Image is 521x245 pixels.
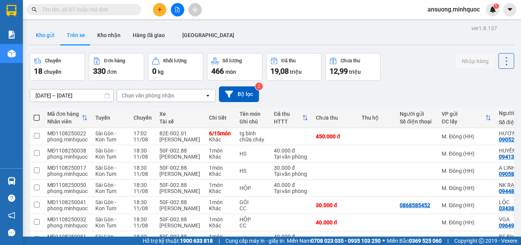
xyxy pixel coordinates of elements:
[290,69,302,75] span: triệu
[270,108,312,128] th: Toggle SortBy
[104,58,125,63] div: Đơn hàng
[95,148,116,160] span: Sài Gòn - Kon Tum
[47,216,88,222] div: MĐ1108250032
[400,111,434,117] div: Người gửi
[47,188,88,194] div: phong.minhquoc
[400,202,430,208] div: 0868585452
[107,69,117,75] span: đơn
[91,26,127,44] button: Kho nhận
[211,67,224,76] span: 466
[159,199,201,205] div: 50F-002.88
[442,133,491,140] div: M. Đông (HH)
[192,7,198,12] span: aim
[311,238,381,244] strong: 0708 023 035 - 0935 103 250
[43,108,92,128] th: Toggle SortBy
[316,202,354,208] div: 30.000 đ
[274,182,308,188] div: 40.000 đ
[240,237,266,243] div: HỘP
[240,151,266,157] div: HS
[47,130,88,136] div: MĐ1108250022
[456,54,495,68] button: Nhập hàng
[47,148,88,154] div: MĐ1108250038
[387,237,442,245] span: Miền Bắc
[158,69,164,75] span: kg
[32,7,37,12] span: search
[240,185,266,191] div: HỘP
[47,165,88,171] div: MĐ1108250017
[159,171,201,177] div: [PERSON_NAME]
[209,216,232,222] div: 1 món
[30,26,61,44] button: Kho gửi
[209,234,232,240] div: 1 món
[159,205,201,211] div: [PERSON_NAME]
[93,67,106,76] span: 330
[362,115,392,121] div: Thu hộ
[255,83,263,90] sup: 2
[442,219,491,226] div: M. Đông (HH)
[479,238,484,243] span: copyright
[133,234,152,240] div: 18:30
[209,115,232,121] div: Chi tiết
[153,3,166,16] button: plus
[47,205,88,211] div: phong.minhquoc
[274,188,308,194] div: Tại văn phòng
[47,171,88,177] div: phong.minhquoc
[503,3,516,16] button: caret-down
[8,212,15,219] span: notification
[157,7,162,12] span: plus
[494,3,499,9] sup: 1
[266,53,322,81] button: Đã thu19,08 triệu
[95,182,116,194] span: Sài Gòn - Kon Tum
[47,118,82,125] div: Nhân viên
[47,111,82,117] div: Mã đơn hàng
[341,58,360,63] div: Chưa thu
[127,26,171,44] button: Hàng đã giao
[30,89,113,102] input: Select a date range.
[188,3,202,16] button: aim
[240,168,266,174] div: HS
[274,118,302,125] div: HTTT
[209,148,232,154] div: 1 món
[133,199,152,205] div: 18:30
[240,199,266,205] div: GÓI
[209,222,232,229] div: Khác
[507,6,513,13] span: caret-down
[209,171,232,177] div: Khác
[274,154,308,160] div: Tại văn phòng
[133,148,152,154] div: 18:30
[209,199,232,205] div: 1 món
[8,177,16,185] img: warehouse-icon
[133,154,152,160] div: 11/08
[143,237,213,245] span: Hỗ trợ kỹ thuật:
[133,136,152,143] div: 11/08
[45,58,61,63] div: Chuyến
[6,5,16,16] img: logo-vxr
[316,115,354,121] div: Chưa thu
[44,69,61,75] span: chuyến
[489,6,496,13] img: icon-new-feature
[270,67,289,76] span: 19,08
[325,53,381,81] button: Chưa thu12,99 triệu
[274,111,302,117] div: Đã thu
[159,136,201,143] div: [PERSON_NAME]
[148,53,203,81] button: Khối lượng0kg
[159,222,201,229] div: [PERSON_NAME]
[400,118,434,125] div: Số điện thoại
[95,130,116,143] span: Sài Gòn - Kon Tum
[159,182,201,188] div: 50F-002.88
[383,239,385,242] span: ⚪️
[47,234,88,240] div: MĐ1108250051
[95,199,116,211] span: Sài Gòn - Kon Tum
[442,202,491,208] div: M. Đông (HH)
[30,53,85,81] button: Chuyến18chuyến
[225,237,285,245] span: Cung cấp máy in - giấy in:
[133,216,152,222] div: 18:30
[219,86,259,102] button: Bộ lọc
[281,58,296,63] div: Đã thu
[409,238,442,244] strong: 0369 525 060
[205,92,211,99] svg: open
[89,53,144,81] button: Đơn hàng330đơn
[209,182,232,188] div: 1 món
[133,205,152,211] div: 11/08
[61,26,91,44] button: Trên xe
